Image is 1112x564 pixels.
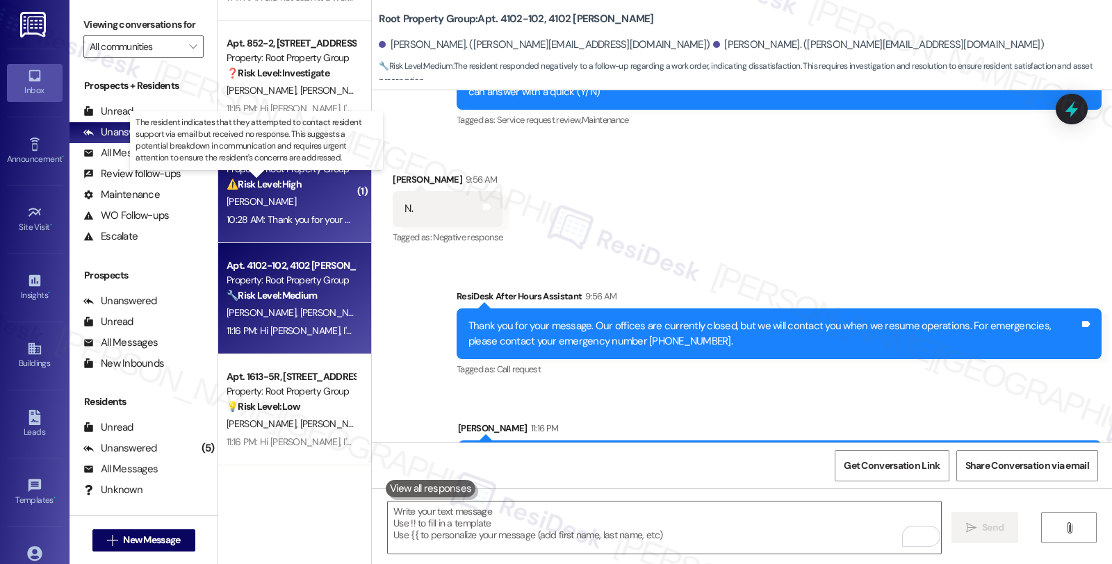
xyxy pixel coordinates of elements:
[83,441,157,456] div: Unanswered
[62,152,64,162] span: •
[227,258,355,273] div: Apt. 4102-102, 4102 [PERSON_NAME]
[7,474,63,511] a: Templates •
[7,337,63,374] a: Buildings
[83,294,157,308] div: Unanswered
[966,522,976,533] i: 
[69,268,218,283] div: Prospects
[83,315,133,329] div: Unread
[83,125,157,140] div: Unanswered
[227,84,300,97] span: [PERSON_NAME]
[227,400,300,413] strong: 💡 Risk Level: Low
[54,493,56,503] span: •
[227,51,355,65] div: Property: Root Property Group
[20,12,49,38] img: ResiDesk Logo
[227,36,355,51] div: Apt. 852-2, [STREET_ADDRESS][PERSON_NAME]
[69,78,218,93] div: Prospects + Residents
[83,483,142,497] div: Unknown
[582,289,616,304] div: 9:56 AM
[458,421,1102,440] div: [PERSON_NAME]
[107,535,117,546] i: 
[379,38,710,52] div: [PERSON_NAME]. ([PERSON_NAME][EMAIL_ADDRESS][DOMAIN_NAME])
[965,458,1089,473] span: Share Conversation via email
[90,35,181,58] input: All communities
[379,59,1112,89] span: : The resident responded negatively to a follow-up regarding a work order, indicating dissatisfac...
[50,220,52,230] span: •
[189,41,197,52] i: 
[835,450,949,481] button: Get Conversation Link
[497,114,582,126] span: Service request review ,
[393,172,502,192] div: [PERSON_NAME]
[379,60,452,72] strong: 🔧 Risk Level: Medium
[844,458,940,473] span: Get Conversation Link
[83,462,158,476] div: All Messages
[528,421,559,436] div: 11:16 PM
[227,384,355,399] div: Property: Root Property Group
[300,84,370,97] span: [PERSON_NAME]
[83,167,181,181] div: Review follow-ups
[582,114,629,126] span: Maintenance
[227,273,355,288] div: Property: Root Property Group
[388,501,941,554] textarea: To enrich screen reader interactions, please activate Accessibility in Grammarly extension settings
[956,450,1098,481] button: Share Conversation via email
[69,395,218,409] div: Residents
[457,110,1102,130] div: Tagged as:
[83,104,133,119] div: Unread
[227,370,355,384] div: Apt. 1613-5R, [STREET_ADDRESS]
[227,67,329,79] strong: ❓ Risk Level: Investigate
[227,289,317,301] strong: 🔧 Risk Level: Medium
[198,438,218,459] div: (5)
[83,229,138,244] div: Escalate
[468,319,1079,349] div: Thank you for your message. Our offices are currently closed, but we will contact you when we res...
[83,335,158,350] div: All Messages
[1064,522,1074,533] i: 
[462,172,497,187] div: 9:56 AM
[136,117,377,165] p: The resident indicates that they attempted to contact resident support via email but received no ...
[7,201,63,238] a: Site Visit •
[227,306,300,319] span: [PERSON_NAME]
[379,12,653,26] b: Root Property Group: Apt. 4102-102, 4102 [PERSON_NAME]
[83,420,133,435] div: Unread
[83,14,204,35] label: Viewing conversations for
[227,324,820,337] div: 11:16 PM: Hi [PERSON_NAME], I'm sorry to hear that the work order wasn't completed to your satisf...
[7,64,63,101] a: Inbox
[227,417,300,430] span: [PERSON_NAME]
[982,520,1004,535] span: Send
[48,288,50,298] span: •
[83,188,160,202] div: Maintenance
[227,178,302,190] strong: ⚠️ Risk Level: High
[300,417,370,430] span: [PERSON_NAME]
[497,363,541,375] span: Call request
[227,436,685,448] div: 11:16 PM: Hi [PERSON_NAME], I'm happy to answer your questions about the building. What would you...
[457,359,1102,379] div: Tagged as:
[83,356,164,371] div: New Inbounds
[457,289,1102,308] div: ResiDesk After Hours Assistant
[227,102,1036,115] div: 11:15 PM: Hi [PERSON_NAME], I'm so sorry to hear the leak is getting worse. I believe that the te...
[227,195,296,208] span: [PERSON_NAME]
[951,512,1019,543] button: Send
[393,227,502,247] div: Tagged as:
[92,529,195,551] button: New Message
[433,231,502,243] span: Negative response
[227,213,1045,226] div: 10:28 AM: Thank you for your message. Our offices are currently closed, but we will contact you w...
[404,201,413,216] div: N.
[123,533,180,547] span: New Message
[83,208,169,223] div: WO Follow-ups
[300,306,370,319] span: [PERSON_NAME]
[7,269,63,306] a: Insights •
[83,146,158,160] div: All Messages
[7,406,63,443] a: Leads
[713,38,1044,52] div: [PERSON_NAME]. ([PERSON_NAME][EMAIL_ADDRESS][DOMAIN_NAME])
